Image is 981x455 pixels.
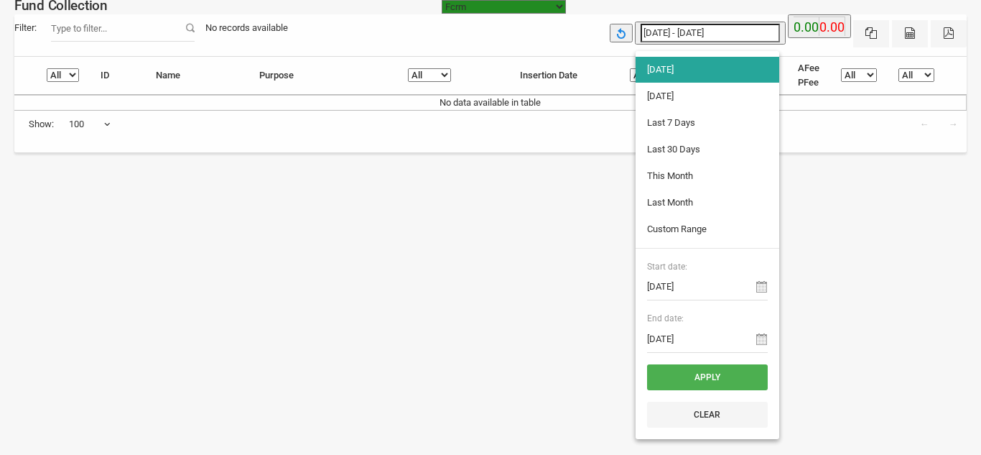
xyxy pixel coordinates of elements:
li: Last 7 Days [636,110,779,136]
th: ID [90,57,145,95]
button: Apply [647,364,768,390]
button: 0.00 0.00 [788,14,851,38]
li: AFee [798,61,819,75]
span: 100 [69,117,111,132]
span: Show: [29,117,54,132]
span: 100 [68,111,111,138]
div: No records available [195,14,299,42]
th: Insertion Date [509,57,618,95]
label: 0.00 [794,17,819,37]
li: Last Month [636,190,779,216]
a: → [939,111,967,138]
li: [DATE] [636,83,779,109]
a: ← [911,111,938,138]
th: Purpose [248,57,397,95]
button: Clear [647,402,768,428]
li: PFee [798,75,819,90]
th: Name [145,57,248,95]
button: Excel [853,20,889,47]
span: End date: [647,312,768,325]
button: CSV [892,20,928,47]
button: Pdf [931,20,967,47]
label: 0.00 [819,17,845,37]
li: This Month [636,163,779,189]
td: No data available in table [14,95,967,110]
li: Custom Range [636,216,779,242]
li: Last 30 Days [636,137,779,162]
input: Filter: [51,14,195,42]
li: [DATE] [636,57,779,83]
span: Start date: [647,260,768,273]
